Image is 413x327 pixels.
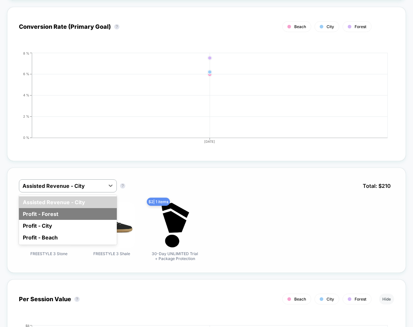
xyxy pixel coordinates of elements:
[294,24,306,29] span: Beach
[23,72,29,76] tspan: 6 %
[294,297,306,302] span: Beach
[74,297,80,302] button: ?
[150,251,199,261] span: 30-Day UNLIMITED Trial + Package Protection
[23,93,29,97] tspan: 4 %
[19,232,117,243] div: Profit - Beach
[152,202,198,248] img: 30-Day UNLIMITED Trial + Package Protection
[147,198,170,206] span: $ 2 | 1 items
[23,51,29,55] tspan: 8 %
[327,24,334,29] span: City
[12,51,388,149] div: CONVERSION_RATE
[359,179,394,192] span: Total: $ 210
[19,208,117,220] div: Profit - Forest
[93,251,130,256] span: FREESTYLE 3 Shale
[120,183,125,188] button: ?
[30,251,68,256] span: FREESTYLE 3 Stone
[23,136,29,139] tspan: 0 %
[23,114,29,118] tspan: 2 %
[327,297,334,302] span: City
[355,297,366,302] span: Forest
[355,24,366,29] span: Forest
[114,24,119,29] button: ?
[19,196,117,208] div: Assisted Revenue - City
[19,220,117,232] div: Profit - City
[205,139,215,143] tspan: [DATE]
[379,294,394,304] button: Hide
